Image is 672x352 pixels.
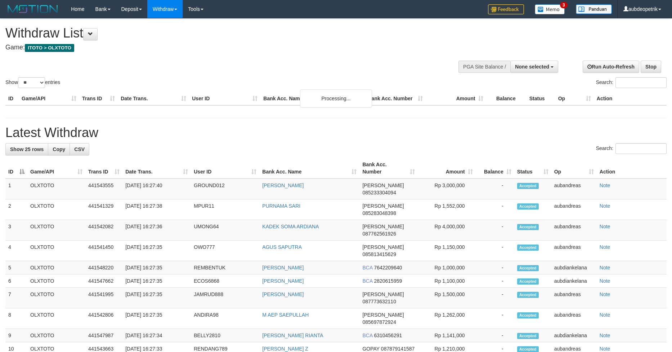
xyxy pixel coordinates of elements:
span: Accepted [517,312,539,318]
th: Date Trans.: activate to sort column ascending [122,158,191,179]
td: 441547662 [85,274,122,288]
td: [DATE] 16:27:35 [122,308,191,329]
td: Rp 4,000,000 [418,220,476,241]
span: Show 25 rows [10,146,44,152]
td: REMBENTUK [191,261,259,274]
th: ID: activate to sort column descending [5,158,27,179]
a: Note [600,224,610,229]
td: - [476,261,514,274]
td: 441542082 [85,220,122,241]
th: Status: activate to sort column ascending [514,158,551,179]
td: 441541329 [85,199,122,220]
span: Copy [53,146,65,152]
td: - [476,179,514,199]
td: [DATE] 16:27:38 [122,199,191,220]
td: 4 [5,241,27,261]
span: Accepted [517,183,539,189]
td: [DATE] 16:27:36 [122,220,191,241]
a: PURNAMA SARI [262,203,300,209]
td: OLXTOTO [27,179,85,199]
td: 1 [5,179,27,199]
td: Rp 1,552,000 [418,199,476,220]
a: Note [600,333,610,338]
th: Balance [486,92,527,105]
td: Rp 1,141,000 [418,329,476,342]
span: Copy 087762561926 to clipboard [362,231,396,237]
td: 441541450 [85,241,122,261]
span: CSV [74,146,85,152]
td: aubandreas [551,179,597,199]
td: 3 [5,220,27,241]
span: Accepted [517,292,539,298]
td: [DATE] 16:27:35 [122,274,191,288]
span: Accepted [517,245,539,251]
td: aubdiankelana [551,274,597,288]
span: GOPAY [362,346,379,352]
td: [DATE] 16:27:35 [122,288,191,308]
td: OLXTOTO [27,241,85,261]
td: Rp 1,500,000 [418,288,476,308]
a: Note [600,346,610,352]
th: Trans ID: activate to sort column ascending [85,158,122,179]
td: GROUND012 [191,179,259,199]
input: Search: [615,143,667,154]
td: - [476,288,514,308]
span: Copy 7642209640 to clipboard [374,265,402,270]
span: Copy 085233304094 to clipboard [362,190,396,195]
span: [PERSON_NAME] [362,312,404,318]
td: aubdiankelana [551,329,597,342]
span: Copy 085283048398 to clipboard [362,210,396,216]
h4: Game: [5,44,441,51]
span: None selected [515,64,549,70]
span: Copy 085697872924 to clipboard [362,319,396,325]
th: Date Trans. [118,92,189,105]
td: [DATE] 16:27:35 [122,241,191,261]
td: - [476,220,514,241]
input: Search: [615,77,667,88]
span: Copy 2820615959 to clipboard [374,278,402,284]
span: Accepted [517,203,539,210]
th: Amount: activate to sort column ascending [418,158,476,179]
td: UMONG64 [191,220,259,241]
td: [DATE] 16:27:34 [122,329,191,342]
span: BCA [362,333,372,338]
button: None selected [510,61,558,73]
td: 441548220 [85,261,122,274]
td: OLXTOTO [27,329,85,342]
td: aubandreas [551,288,597,308]
span: Copy 087773632110 to clipboard [362,299,396,304]
th: Bank Acc. Number: activate to sort column ascending [359,158,417,179]
td: 8 [5,308,27,329]
td: [DATE] 16:27:35 [122,261,191,274]
select: Showentries [18,77,45,88]
th: Bank Acc. Number [365,92,425,105]
label: Search: [596,143,667,154]
a: Note [600,244,610,250]
span: [PERSON_NAME] [362,224,404,229]
td: 7 [5,288,27,308]
label: Show entries [5,77,60,88]
td: 6 [5,274,27,288]
th: Balance: activate to sort column ascending [476,158,514,179]
th: User ID: activate to sort column ascending [191,158,259,179]
td: JAMRUD888 [191,288,259,308]
span: Copy 087879141587 to clipboard [381,346,415,352]
td: 9 [5,329,27,342]
img: Button%20Memo.svg [535,4,565,14]
td: 441542806 [85,308,122,329]
div: PGA Site Balance / [458,61,510,73]
a: M AEP SAEPULLAH [262,312,309,318]
td: Rp 1,100,000 [418,274,476,288]
a: Run Auto-Refresh [583,61,639,73]
th: ID [5,92,19,105]
a: Note [600,203,610,209]
td: OWO777 [191,241,259,261]
span: Copy 6310456291 to clipboard [374,333,402,338]
a: Note [600,265,610,270]
td: - [476,274,514,288]
td: aubandreas [551,308,597,329]
td: aubandreas [551,241,597,261]
span: Accepted [517,333,539,339]
td: MPUR11 [191,199,259,220]
a: Stop [641,61,661,73]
